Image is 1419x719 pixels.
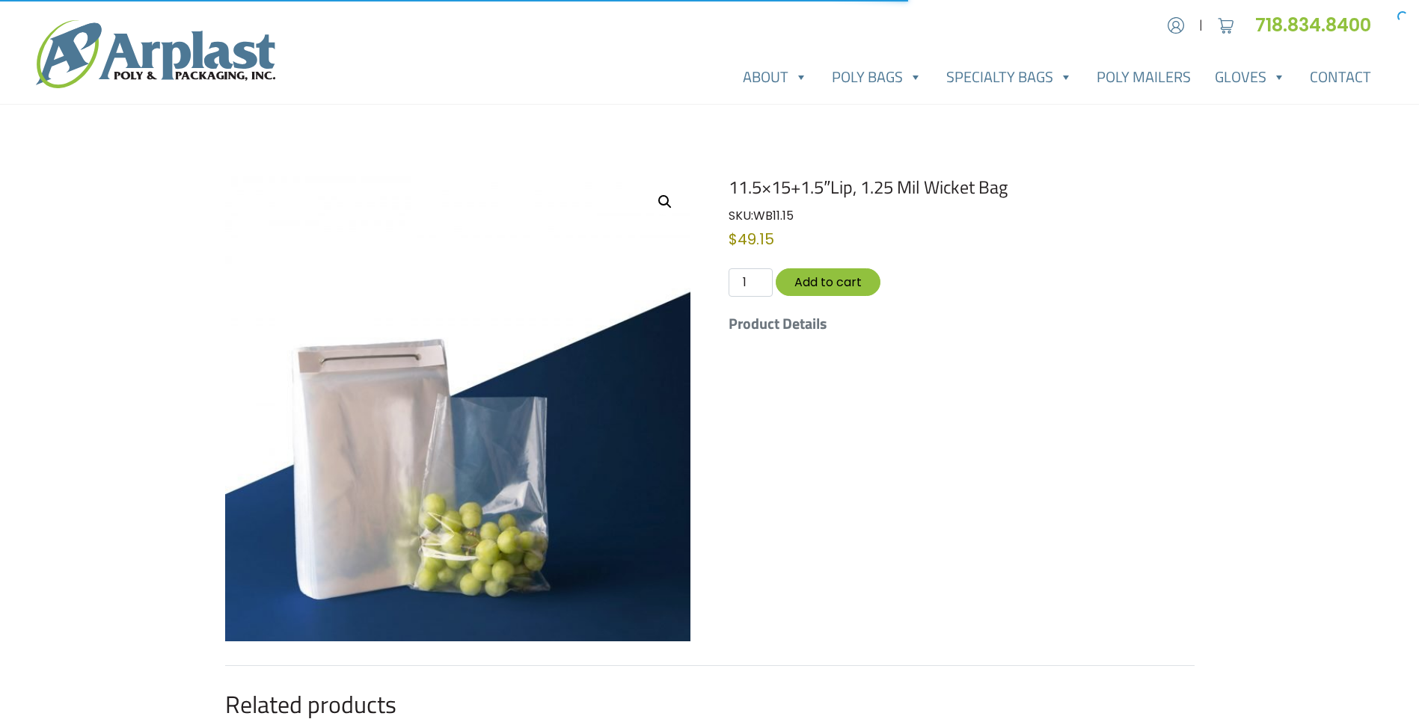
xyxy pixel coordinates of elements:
[652,188,678,215] a: View full-screen image gallery
[36,20,275,88] img: logo
[1298,62,1383,92] a: Contact
[1085,62,1203,92] a: Poly Mailers
[225,690,1195,718] h2: Related products
[729,315,1194,333] h5: Product Details
[1199,16,1203,34] span: |
[729,268,772,297] input: Qty
[729,229,774,250] bdi: 49.15
[1255,13,1383,37] a: 718.834.8400
[729,229,738,250] span: $
[225,176,690,641] img: 11.5x15+1.5"Lip, 1.25 Mil Wicket Bag
[1203,62,1298,92] a: Gloves
[729,207,794,224] span: SKU:
[820,62,934,92] a: Poly Bags
[753,207,794,224] span: WB11.15
[776,268,880,296] button: Add to cart
[729,176,1194,198] h1: 11.5×15+1.5″Lip, 1.25 Mil Wicket Bag
[934,62,1085,92] a: Specialty Bags
[731,62,820,92] a: About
